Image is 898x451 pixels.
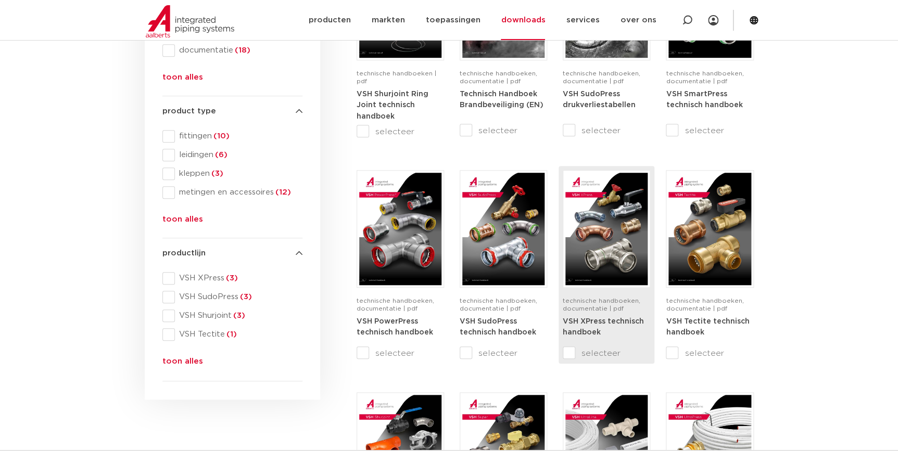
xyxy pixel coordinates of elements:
div: VSH Shurjoint(3) [162,310,302,322]
span: technische handboeken, documentatie | pdf [563,70,640,84]
strong: VSH Shurjoint Ring Joint technisch handboek [357,91,428,120]
strong: VSH SudoPress drukverliestabellen [563,91,636,109]
span: technische handboeken, documentatie | pdf [666,70,743,84]
strong: VSH SmartPress technisch handboek [666,91,742,109]
button: toon alles [162,71,203,88]
label: selecteer [563,347,650,359]
span: VSH XPress [175,273,302,284]
span: (3) [238,293,252,301]
span: (3) [232,312,245,319]
span: (12) [274,188,291,196]
button: toon alles [162,213,203,230]
strong: Technisch Handboek Brandbeveiliging (EN) [460,91,543,109]
label: selecteer [563,124,650,137]
span: (1) [225,330,237,338]
div: documentatie(18) [162,44,302,57]
span: (3) [224,274,238,282]
span: leidingen [175,150,302,160]
span: technische handboeken, documentatie | pdf [357,298,434,312]
img: VSH-XPress_A4TM_5008762_2025_4.1_NL-pdf.jpg [565,173,648,285]
a: VSH Tectite technisch handboek [666,317,749,337]
h4: productlijn [162,247,302,260]
span: VSH Tectite [175,329,302,340]
label: selecteer [460,124,547,137]
span: (6) [213,151,227,159]
img: VSH-SudoPress_A4TM_5001604-2023-3.0_NL-pdf.jpg [462,173,545,285]
a: Technisch Handboek Brandbeveiliging (EN) [460,90,543,109]
img: VSH-Tectite_A4TM_5009376-2024-2.0_NL-pdf.jpg [668,173,751,285]
label: selecteer [666,124,753,137]
a: VSH XPress technisch handboek [563,317,644,337]
label: selecteer [460,347,547,359]
label: selecteer [357,347,444,359]
div: VSH SudoPress(3) [162,291,302,303]
h4: product type [162,105,302,118]
span: technische handboeken, documentatie | pdf [460,70,537,84]
a: VSH SmartPress technisch handboek [666,90,742,109]
a: VSH SudoPress drukverliestabellen [563,90,636,109]
span: (3) [210,170,223,177]
span: documentatie [175,45,302,56]
span: (10) [212,132,230,140]
span: fittingen [175,131,302,141]
span: kleppen [175,169,302,179]
a: VSH SudoPress technisch handboek [460,317,536,337]
span: (18) [233,46,250,54]
div: VSH XPress(3) [162,272,302,285]
span: technische handboeken, documentatie | pdf [666,298,743,312]
div: VSH Tectite(1) [162,328,302,341]
span: technische handboeken | pdf [357,70,436,84]
button: toon alles [162,355,203,372]
div: kleppen(3) [162,167,302,180]
a: VSH Shurjoint Ring Joint technisch handboek [357,90,428,120]
span: technische handboeken, documentatie | pdf [460,298,537,312]
img: VSH-PowerPress_A4TM_5008817_2024_3.1_NL-pdf.jpg [359,173,441,285]
a: VSH PowerPress technisch handboek [357,317,433,337]
div: metingen en accessoires(12) [162,186,302,199]
span: VSH SudoPress [175,292,302,302]
label: selecteer [666,347,753,359]
span: technische handboeken, documentatie | pdf [563,298,640,312]
div: fittingen(10) [162,130,302,143]
span: VSH Shurjoint [175,311,302,321]
span: metingen en accessoires [175,187,302,198]
div: leidingen(6) [162,149,302,161]
label: selecteer [357,125,444,138]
